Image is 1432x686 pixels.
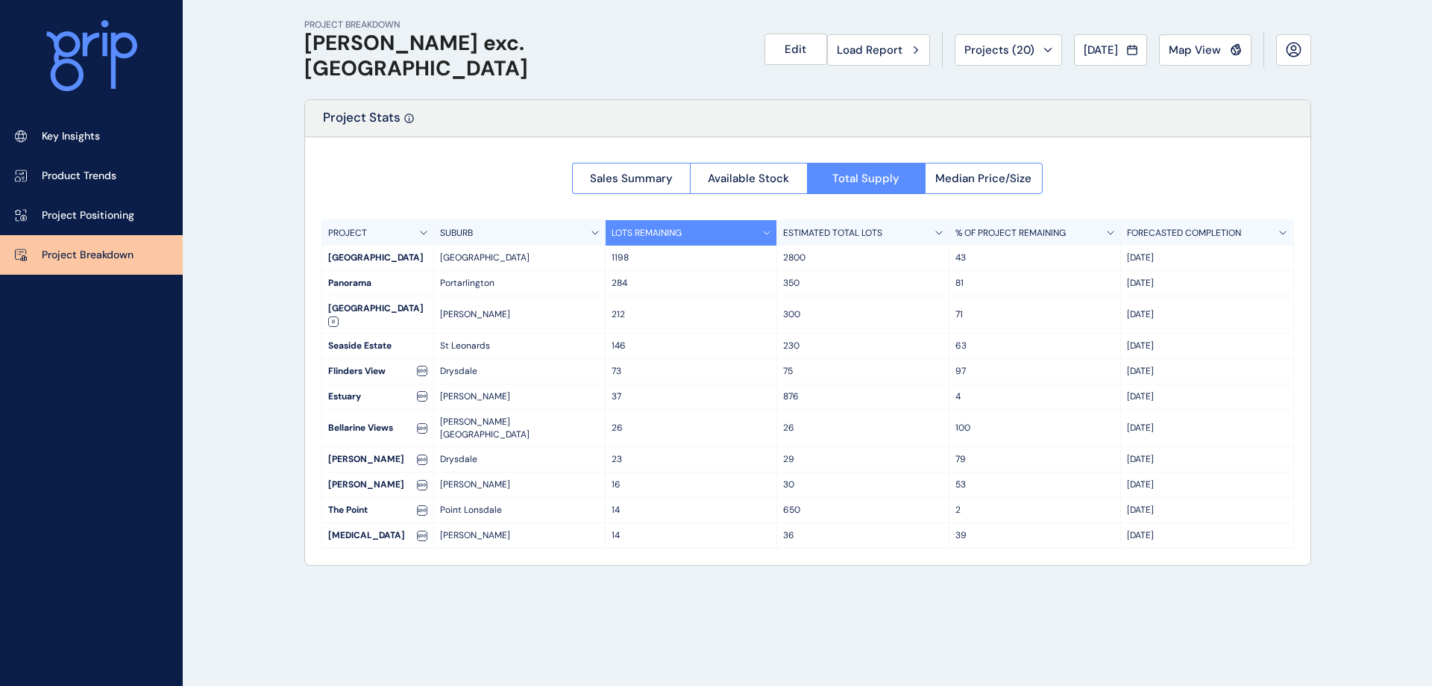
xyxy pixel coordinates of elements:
[612,252,770,264] p: 1198
[322,523,433,548] div: [MEDICAL_DATA]
[1159,34,1252,66] button: Map View
[837,43,902,57] span: Load Report
[955,390,1114,403] p: 4
[783,340,942,352] p: 230
[964,43,1034,57] span: Projects ( 20 )
[832,171,899,186] span: Total Supply
[612,529,770,542] p: 14
[322,416,433,440] div: Bellarine Views
[42,169,116,184] p: Product Trends
[1127,277,1287,290] p: [DATE]
[322,271,433,296] div: Panorama
[783,478,942,491] p: 30
[612,308,770,321] p: 212
[1127,252,1287,264] p: [DATE]
[612,422,770,434] p: 26
[783,504,942,517] p: 650
[1127,308,1287,321] p: [DATE]
[612,453,770,466] p: 23
[955,453,1114,466] p: 79
[440,416,599,441] p: [PERSON_NAME][GEOGRAPHIC_DATA]
[322,447,433,472] div: [PERSON_NAME]
[42,248,134,263] p: Project Breakdown
[440,390,599,403] p: [PERSON_NAME]
[304,31,747,81] h1: [PERSON_NAME] exc. [GEOGRAPHIC_DATA]
[955,478,1114,491] p: 53
[955,340,1114,352] p: 63
[612,390,770,403] p: 37
[322,359,433,384] div: Flinders View
[783,390,942,403] p: 876
[572,163,690,194] button: Sales Summary
[955,365,1114,378] p: 97
[955,504,1114,517] p: 2
[1127,390,1287,403] p: [DATE]
[440,277,599,290] p: Portarlington
[1127,529,1287,542] p: [DATE]
[612,478,770,491] p: 16
[612,340,770,352] p: 146
[783,308,942,321] p: 300
[764,34,827,65] button: Edit
[783,453,942,466] p: 29
[612,277,770,290] p: 284
[1127,340,1287,352] p: [DATE]
[783,422,942,434] p: 26
[708,171,789,186] span: Available Stock
[42,208,134,223] p: Project Positioning
[783,252,942,264] p: 2800
[612,365,770,378] p: 73
[440,227,473,240] p: SUBURB
[1127,453,1287,466] p: [DATE]
[783,227,882,240] p: ESTIMATED TOTAL LOTS
[440,252,599,264] p: [GEOGRAPHIC_DATA]
[1127,365,1287,378] p: [DATE]
[42,129,100,144] p: Key Insights
[955,34,1062,66] button: Projects (20)
[612,504,770,517] p: 14
[783,529,942,542] p: 36
[955,252,1114,264] p: 43
[440,308,599,321] p: [PERSON_NAME]
[925,163,1043,194] button: Median Price/Size
[440,478,599,491] p: [PERSON_NAME]
[304,19,747,31] p: PROJECT BREAKDOWN
[783,277,942,290] p: 350
[690,163,808,194] button: Available Stock
[440,453,599,466] p: Drysdale
[955,308,1114,321] p: 71
[955,227,1066,240] p: % OF PROJECT REMAINING
[783,365,942,378] p: 75
[935,171,1031,186] span: Median Price/Size
[440,504,599,517] p: Point Lonsdale
[785,42,806,57] span: Edit
[955,277,1114,290] p: 81
[1127,422,1287,434] p: [DATE]
[1074,34,1147,66] button: [DATE]
[1127,227,1241,240] p: FORECASTED COMPLETION
[328,227,367,240] p: PROJECT
[440,365,599,378] p: Drysdale
[827,34,930,66] button: Load Report
[1084,43,1118,57] span: [DATE]
[612,227,682,240] p: LOTS REMAINING
[322,334,433,358] div: Seaside Estate
[440,340,599,352] p: St Leonards
[955,529,1114,542] p: 39
[322,246,433,270] div: [GEOGRAPHIC_DATA]
[1169,43,1221,57] span: Map View
[1127,478,1287,491] p: [DATE]
[590,171,673,186] span: Sales Summary
[955,422,1114,434] p: 100
[322,498,433,523] div: The Point
[322,473,433,497] div: [PERSON_NAME]
[1127,504,1287,517] p: [DATE]
[440,529,599,542] p: [PERSON_NAME]
[322,384,433,409] div: Estuary
[807,163,925,194] button: Total Supply
[323,109,401,137] p: Project Stats
[322,296,433,333] div: [GEOGRAPHIC_DATA]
